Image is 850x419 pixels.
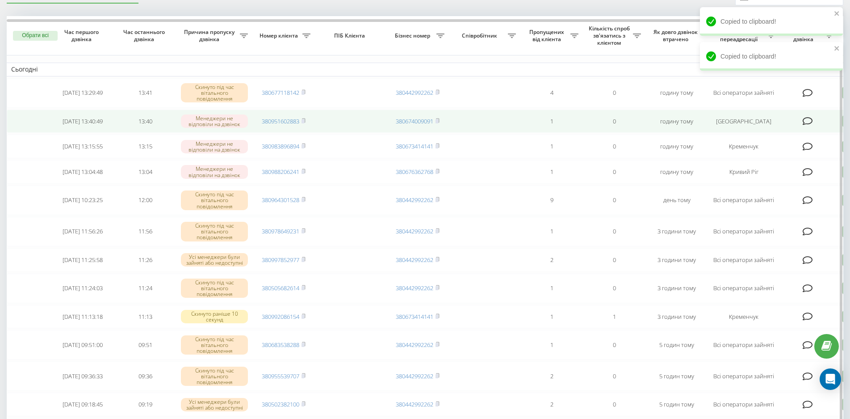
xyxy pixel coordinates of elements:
[708,160,779,184] td: Кривий Ріг
[181,114,248,128] div: Менеджери не відповіли на дзвінок
[51,393,114,416] td: [DATE] 09:18:45
[181,367,248,386] div: Скинуто під час вітального повідомлення
[583,217,645,246] td: 0
[820,368,841,390] div: Open Intercom Messenger
[262,341,299,349] a: 380683538288
[181,335,248,355] div: Скинуто під час вітального повідомлення
[114,393,176,416] td: 09:19
[262,400,299,408] a: 380502382100
[51,186,114,215] td: [DATE] 10:23:25
[262,313,299,321] a: 380992086154
[13,31,58,41] button: Обрати всі
[181,310,248,323] div: Скинуто раніше 10 секунд
[51,305,114,329] td: [DATE] 11:13:18
[396,313,433,321] a: 380673414141
[322,32,379,39] span: ПІБ Клієнта
[114,330,176,360] td: 09:51
[114,186,176,215] td: 12:00
[645,393,708,416] td: 5 годин тому
[181,222,248,241] div: Скинуто під час вітального повідомлення
[583,330,645,360] td: 0
[583,274,645,303] td: 0
[396,372,433,380] a: 380442992262
[114,110,176,133] td: 13:40
[114,135,176,158] td: 13:15
[708,135,779,158] td: Кременчук
[51,330,114,360] td: [DATE] 09:51:00
[583,160,645,184] td: 0
[520,274,583,303] td: 1
[51,160,114,184] td: [DATE] 13:04:48
[583,305,645,329] td: 1
[520,217,583,246] td: 1
[181,279,248,298] div: Скинуто під час вітального повідомлення
[262,142,299,150] a: 380983896894
[653,29,701,42] span: Як довго дзвінок втрачено
[583,135,645,158] td: 0
[520,248,583,272] td: 2
[396,142,433,150] a: 380673414141
[645,186,708,215] td: день тому
[51,274,114,303] td: [DATE] 11:24:03
[262,89,299,97] a: 380677118142
[396,400,433,408] a: 380442992262
[708,361,779,391] td: Всі оператори зайняті
[583,393,645,416] td: 0
[520,78,583,108] td: 4
[708,274,779,303] td: Всі оператори зайняті
[645,248,708,272] td: 3 години тому
[520,110,583,133] td: 1
[121,29,169,42] span: Час останнього дзвінка
[645,135,708,158] td: годину тому
[583,110,645,133] td: 0
[708,330,779,360] td: Всі оператори зайняті
[645,217,708,246] td: 3 години тому
[708,393,779,416] td: Всі оператори зайняті
[396,341,433,349] a: 380442992262
[51,135,114,158] td: [DATE] 13:15:55
[520,186,583,215] td: 9
[181,253,248,267] div: Усі менеджери були зайняті або недоступні
[583,186,645,215] td: 0
[262,117,299,125] a: 380951602883
[114,78,176,108] td: 13:41
[114,305,176,329] td: 11:13
[645,274,708,303] td: 3 години тому
[708,110,779,133] td: [GEOGRAPHIC_DATA]
[51,248,114,272] td: [DATE] 11:25:58
[708,248,779,272] td: Всі оператори зайняті
[396,256,433,264] a: 380442992262
[396,284,433,292] a: 380442992262
[645,330,708,360] td: 5 годин тому
[51,361,114,391] td: [DATE] 09:36:33
[700,42,843,71] div: Copied to clipboard!
[114,160,176,184] td: 13:04
[520,393,583,416] td: 2
[708,217,779,246] td: Всі оператори зайняті
[114,248,176,272] td: 11:26
[583,361,645,391] td: 0
[51,110,114,133] td: [DATE] 13:40:49
[114,217,176,246] td: 11:56
[834,45,840,53] button: close
[645,78,708,108] td: годину тому
[520,361,583,391] td: 2
[114,274,176,303] td: 11:24
[520,330,583,360] td: 1
[51,217,114,246] td: [DATE] 11:56:26
[262,372,299,380] a: 380955539707
[59,29,107,42] span: Час першого дзвінка
[396,227,433,235] a: 380442992262
[700,7,843,36] div: Copied to clipboard!
[391,32,436,39] span: Бізнес номер
[396,168,433,176] a: 380676362768
[396,117,433,125] a: 380674009091
[645,361,708,391] td: 5 годин тому
[645,160,708,184] td: годину тому
[181,83,248,103] div: Скинуто під час вітального повідомлення
[51,78,114,108] td: [DATE] 13:29:49
[583,78,645,108] td: 0
[834,10,840,18] button: close
[262,196,299,204] a: 380964301528
[708,305,779,329] td: Кременчук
